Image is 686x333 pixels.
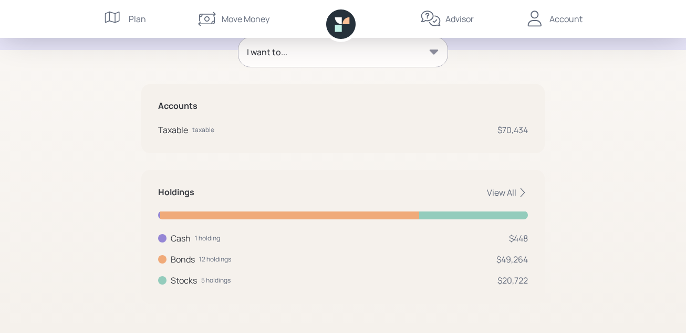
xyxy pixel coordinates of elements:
div: taxable [192,125,214,135]
div: $448 [509,232,528,245]
div: 5 holdings [201,276,231,285]
div: Move Money [222,13,269,25]
div: Advisor [445,13,474,25]
div: 1 holding [195,234,220,243]
div: 12 holdings [199,255,231,264]
div: View All [487,187,528,198]
h5: Accounts [158,101,528,111]
div: $70,434 [497,124,528,136]
div: $20,722 [497,274,528,287]
div: I want to... [247,46,287,58]
div: Account [549,13,583,25]
div: Plan [129,13,146,25]
div: Bonds [171,253,195,266]
h5: Holdings [158,187,194,197]
div: Stocks [171,274,197,287]
div: Cash [171,232,191,245]
div: Taxable [158,124,188,136]
div: $49,264 [496,253,528,266]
